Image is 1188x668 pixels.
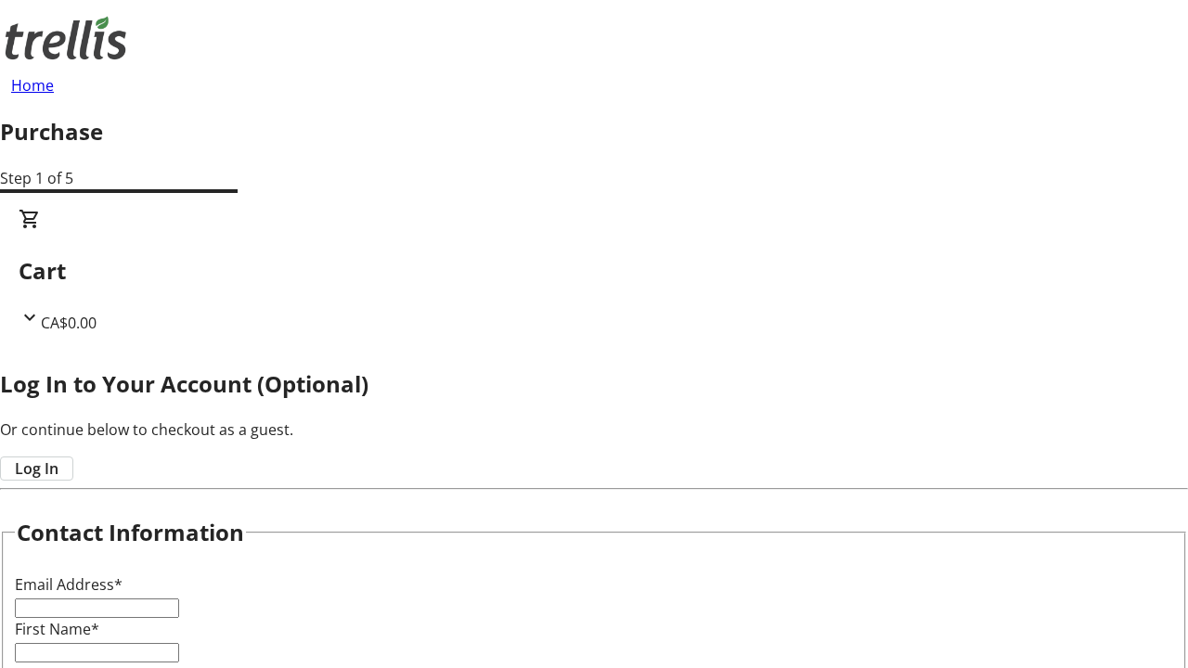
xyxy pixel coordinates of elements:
[17,516,244,549] h2: Contact Information
[15,457,58,480] span: Log In
[15,619,99,639] label: First Name*
[19,254,1169,288] h2: Cart
[19,208,1169,334] div: CartCA$0.00
[41,313,97,333] span: CA$0.00
[15,574,123,595] label: Email Address*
